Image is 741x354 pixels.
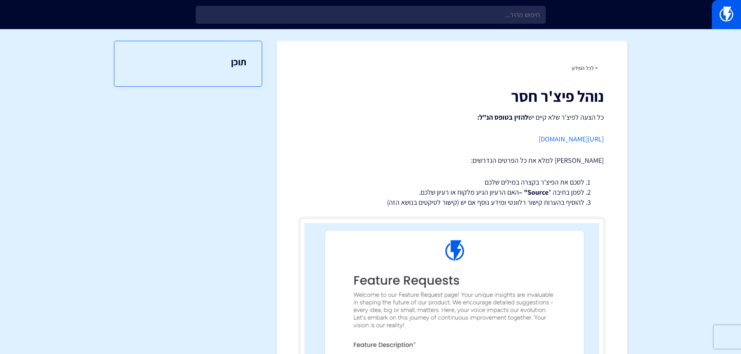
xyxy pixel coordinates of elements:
[519,188,548,197] strong: Source" –
[320,197,584,208] li: להוסיף בהערות קישור רלוונטי ומידע נוסף אם יש (קישור לטיקטים בנושא הזה)
[300,87,604,105] h1: נוהל פיצ'ר חסר
[300,155,604,166] p: [PERSON_NAME] למלא את כל הפרטים הנדרשים:
[572,65,598,71] a: < לכל המידע
[320,177,584,187] li: לסכם את הפיצ'ר בקצרה במילים שלכם
[300,112,604,122] p: כל הצעה לפיצ'ר שלא קיים יש
[196,6,546,24] input: חיפוש מהיר...
[539,134,604,143] a: [URL][DOMAIN_NAME]
[320,187,584,197] li: לסמן בתיבה " האם הרעיון הגיע מלקוח או רעיון שלכם.
[477,113,528,122] strong: להזין בטופס הנ"ל:
[130,57,246,67] h3: תוכן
